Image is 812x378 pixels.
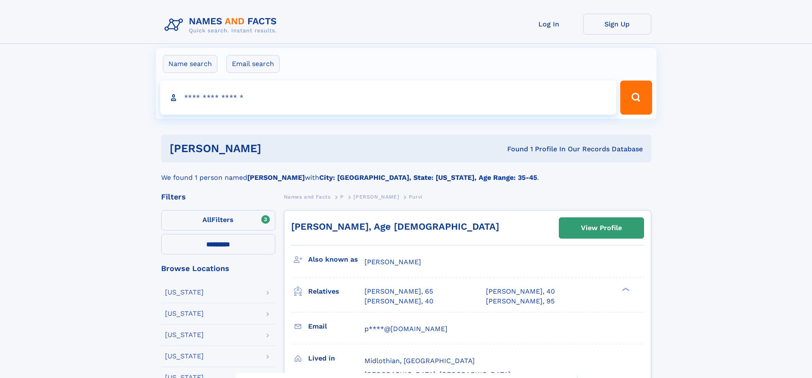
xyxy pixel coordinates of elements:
[620,81,652,115] button: Search Button
[284,191,331,202] a: Names and Facts
[340,194,344,200] span: P
[202,216,211,224] span: All
[353,191,399,202] a: [PERSON_NAME]
[486,297,555,306] a: [PERSON_NAME], 95
[340,191,344,202] a: P
[581,218,622,238] div: View Profile
[165,332,204,338] div: [US_STATE]
[409,194,422,200] span: Purvi
[364,287,433,296] a: [PERSON_NAME], 65
[364,297,433,306] a: [PERSON_NAME], 40
[583,14,651,35] a: Sign Up
[319,173,537,182] b: City: [GEOGRAPHIC_DATA], State: [US_STATE], Age Range: 35-45
[163,55,217,73] label: Name search
[226,55,280,73] label: Email search
[247,173,305,182] b: [PERSON_NAME]
[291,221,499,232] a: [PERSON_NAME], Age [DEMOGRAPHIC_DATA]
[384,144,643,154] div: Found 1 Profile In Our Records Database
[308,351,364,366] h3: Lived in
[308,284,364,299] h3: Relatives
[364,258,421,266] span: [PERSON_NAME]
[160,81,617,115] input: search input
[165,310,204,317] div: [US_STATE]
[165,353,204,360] div: [US_STATE]
[170,143,384,154] h1: [PERSON_NAME]
[308,319,364,334] h3: Email
[486,287,555,296] a: [PERSON_NAME], 40
[165,289,204,296] div: [US_STATE]
[161,210,275,231] label: Filters
[353,194,399,200] span: [PERSON_NAME]
[364,357,475,365] span: Midlothian, [GEOGRAPHIC_DATA]
[308,252,364,267] h3: Also known as
[161,14,284,37] img: Logo Names and Facts
[161,193,275,201] div: Filters
[620,287,630,292] div: ❯
[161,265,275,272] div: Browse Locations
[161,162,651,183] div: We found 1 person named with .
[515,14,583,35] a: Log In
[559,218,644,238] a: View Profile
